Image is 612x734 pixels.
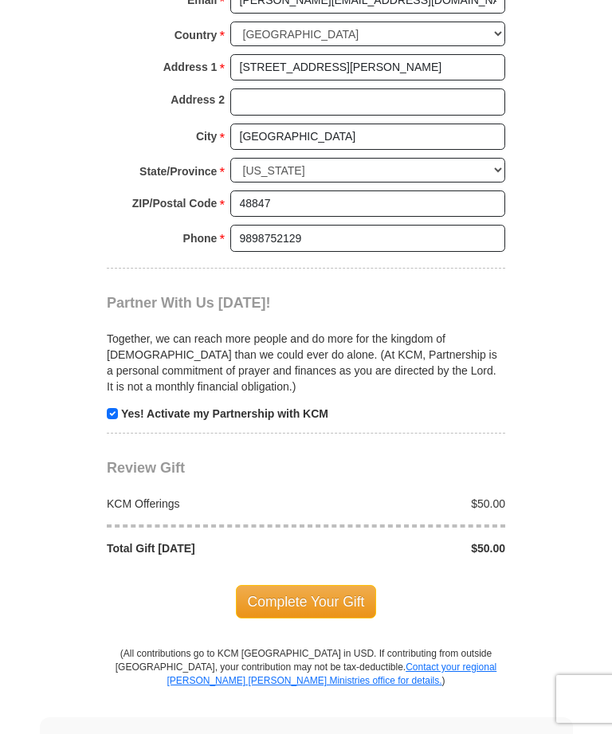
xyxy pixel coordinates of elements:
[183,227,218,249] strong: Phone
[132,192,218,214] strong: ZIP/Postal Code
[107,331,505,394] p: Together, we can reach more people and do more for the kingdom of [DEMOGRAPHIC_DATA] than we coul...
[306,540,514,556] div: $50.00
[107,460,185,476] span: Review Gift
[121,407,328,420] strong: Yes! Activate my Partnership with KCM
[175,24,218,46] strong: Country
[306,496,514,512] div: $50.00
[99,540,307,556] div: Total Gift [DATE]
[115,647,497,716] p: (All contributions go to KCM [GEOGRAPHIC_DATA] in USD. If contributing from outside [GEOGRAPHIC_D...
[107,295,271,311] span: Partner With Us [DATE]!
[196,125,217,147] strong: City
[139,160,217,183] strong: State/Province
[163,56,218,78] strong: Address 1
[236,585,377,618] span: Complete Your Gift
[99,496,307,512] div: KCM Offerings
[171,88,225,111] strong: Address 2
